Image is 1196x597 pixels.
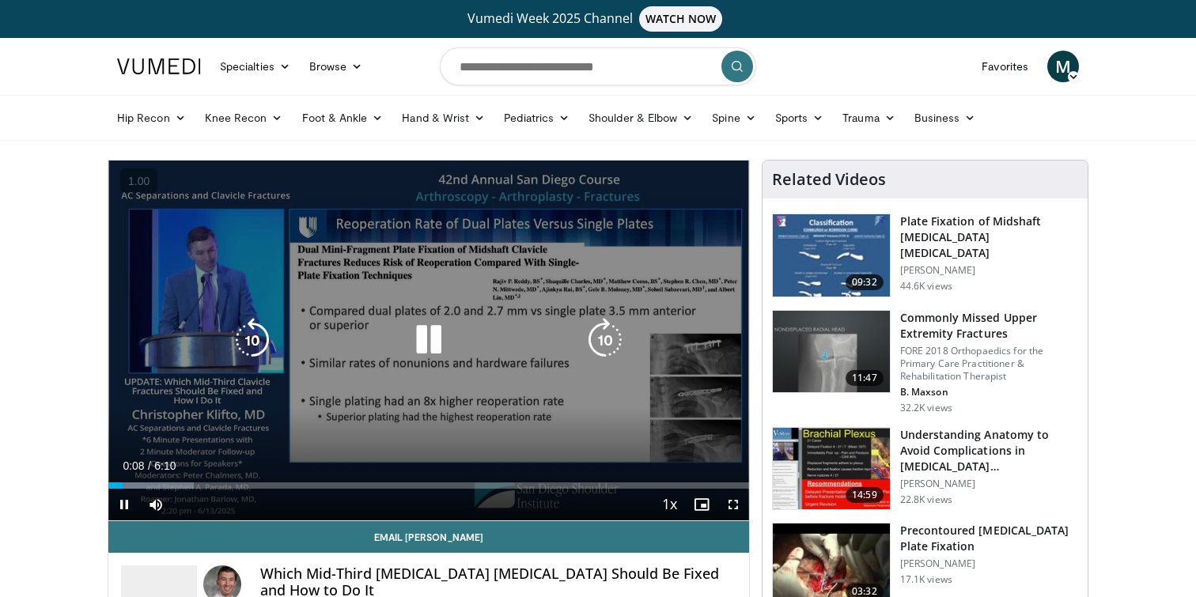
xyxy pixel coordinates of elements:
p: 32.2K views [900,402,952,414]
h3: Precontoured [MEDICAL_DATA] Plate Fixation [900,523,1078,554]
a: Shoulder & Elbow [579,102,702,134]
span: 14:59 [846,487,884,503]
a: Knee Recon [195,102,293,134]
video-js: Video Player [108,161,749,521]
a: Trauma [833,102,905,134]
button: Playback Rate [654,489,686,520]
a: Specialties [210,51,300,82]
p: [PERSON_NAME] [900,478,1078,490]
span: / [148,459,151,472]
a: Hand & Wrist [392,102,494,134]
input: Search topics, interventions [440,47,756,85]
a: Spine [702,102,765,134]
h3: Plate Fixation of Midshaft [MEDICAL_DATA] [MEDICAL_DATA] [900,213,1078,261]
span: 6:10 [154,459,176,472]
a: Favorites [972,51,1038,82]
span: 0:08 [123,459,144,472]
h3: Commonly Missed Upper Extremity Fractures [900,310,1078,342]
button: Pause [108,489,140,520]
button: Enable picture-in-picture mode [686,489,717,520]
span: 11:47 [846,370,884,386]
p: 22.8K views [900,493,952,506]
h3: Understanding Anatomy to Avoid Complications in [MEDICAL_DATA] [MEDICAL_DATA] [900,427,1078,474]
img: b2c65235-e098-4cd2-ab0f-914df5e3e270.150x105_q85_crop-smart_upscale.jpg [773,311,890,393]
a: M [1047,51,1079,82]
a: Browse [300,51,373,82]
img: DAC6PvgZ22mCeOyX4xMDoxOmdtO40mAx.150x105_q85_crop-smart_upscale.jpg [773,428,890,510]
a: Hip Recon [108,102,195,134]
p: FORE 2018 Orthopaedics for the Primary Care Practitioner & Rehabilitation Therapist [900,345,1078,383]
a: 11:47 Commonly Missed Upper Extremity Fractures FORE 2018 Orthopaedics for the Primary Care Pract... [772,310,1078,414]
span: WATCH NOW [639,6,723,32]
button: Mute [140,489,172,520]
p: [PERSON_NAME] [900,264,1078,277]
p: 17.1K views [900,573,952,586]
a: 09:32 Plate Fixation of Midshaft [MEDICAL_DATA] [MEDICAL_DATA] [PERSON_NAME] 44.6K views [772,213,1078,297]
button: Fullscreen [717,489,749,520]
a: Business [905,102,986,134]
span: 09:32 [846,274,884,290]
h4: Related Videos [772,170,886,189]
p: [PERSON_NAME] [900,557,1078,570]
p: B. Maxson [900,386,1078,399]
img: Clavicle_Fx_ORIF_FINAL-H.264_for_You_Tube_SD_480x360__100006823_3.jpg.150x105_q85_crop-smart_upsc... [773,214,890,297]
a: Pediatrics [494,102,579,134]
a: Email [PERSON_NAME] [108,521,749,553]
a: Sports [766,102,834,134]
img: VuMedi Logo [117,59,201,74]
p: 44.6K views [900,280,952,293]
div: Progress Bar [108,482,749,489]
a: Vumedi Week 2025 ChannelWATCH NOW [119,6,1077,32]
a: 14:59 Understanding Anatomy to Avoid Complications in [MEDICAL_DATA] [MEDICAL_DATA] [PERSON_NAME]... [772,427,1078,511]
a: Foot & Ankle [293,102,393,134]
